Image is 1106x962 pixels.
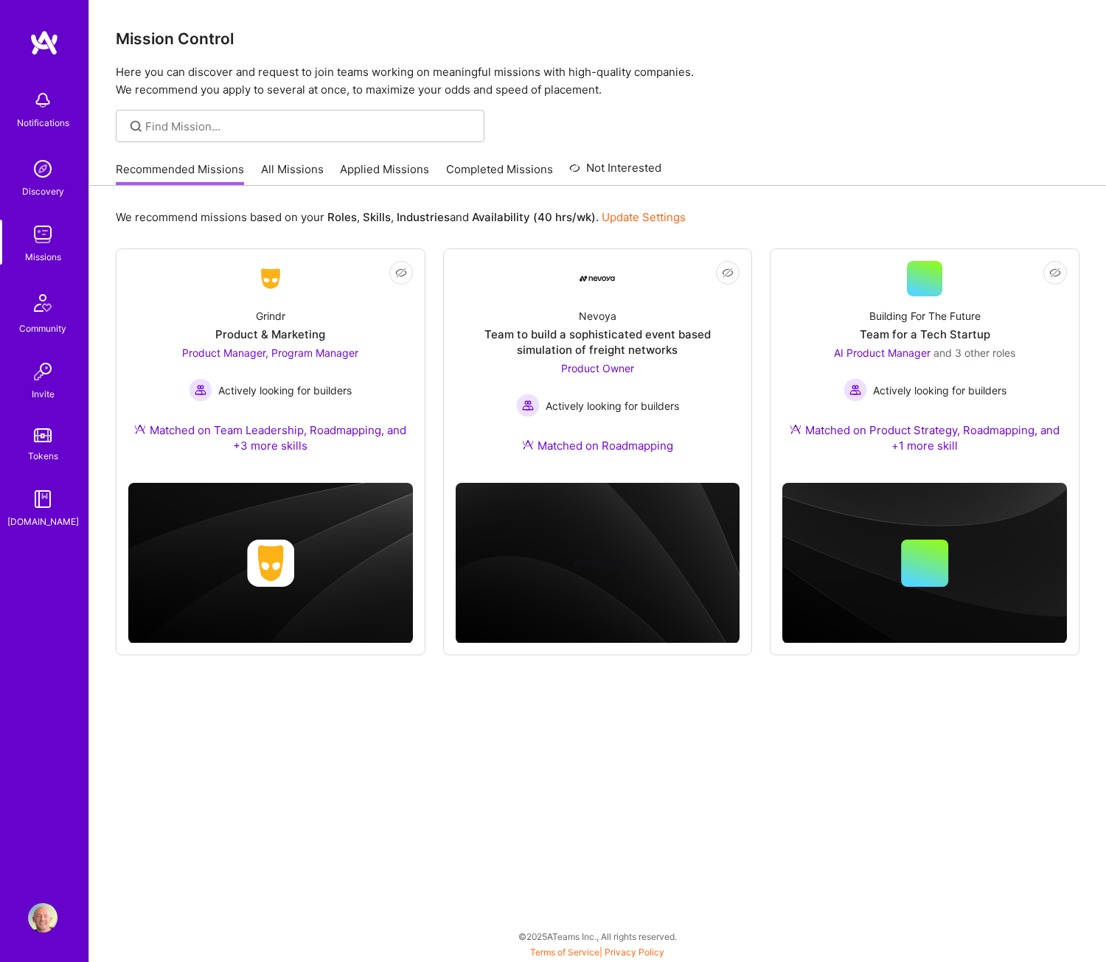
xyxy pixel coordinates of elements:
div: Product & Marketing [215,327,325,342]
a: Not Interested [569,159,661,186]
div: Community [19,321,66,336]
div: Team to build a sophisticated event based simulation of freight networks [456,327,740,358]
img: Company logo [574,540,621,587]
img: Company logo [247,540,294,587]
div: Matched on Product Strategy, Roadmapping, and +1 more skill [782,422,1067,453]
a: Update Settings [602,210,686,224]
img: User Avatar [28,903,58,933]
div: Tokens [28,448,58,464]
img: Ateam Purple Icon [134,423,146,435]
div: Building For The Future [869,308,981,324]
div: [DOMAIN_NAME] [7,514,79,529]
img: Actively looking for builders [844,378,867,402]
img: Invite [28,357,58,386]
i: icon EyeClosed [722,267,734,279]
div: Discovery [22,184,64,199]
div: Invite [32,386,55,402]
span: AI Product Manager [834,346,931,359]
p: We recommend missions based on your , , and . [116,209,686,225]
a: Company LogoNevoyaTeam to build a sophisticated event based simulation of freight networksProduct... [456,261,740,471]
a: Recommended Missions [116,161,244,186]
p: Here you can discover and request to join teams working on meaningful missions with high-quality ... [116,63,1079,99]
a: Applied Missions [340,161,429,186]
input: Find Mission... [145,119,473,134]
img: cover [128,483,413,644]
div: Matched on Team Leadership, Roadmapping, and +3 more skills [128,422,413,453]
b: Roles [327,210,357,224]
img: cover [456,483,740,644]
i: icon EyeClosed [1049,267,1061,279]
span: Actively looking for builders [873,383,1006,398]
b: Industries [397,210,450,224]
i: icon EyeClosed [395,267,407,279]
a: User Avatar [24,903,61,933]
div: Matched on Roadmapping [522,438,673,453]
div: Missions [25,249,61,265]
img: guide book [28,484,58,514]
div: Team for a Tech Startup [860,327,990,342]
img: Company Logo [580,276,615,282]
img: cover [782,483,1067,644]
div: Nevoya [579,308,616,324]
img: Actively looking for builders [189,378,212,402]
span: | [530,947,664,958]
i: icon SearchGrey [128,118,145,135]
b: Availability (40 hrs/wk) [472,210,596,224]
img: Community [25,285,60,321]
a: Completed Missions [446,161,553,186]
a: Company LogoGrindrProduct & MarketingProduct Manager, Program Manager Actively looking for builde... [128,261,413,471]
span: Product Owner [561,362,634,374]
img: discovery [28,154,58,184]
div: Grindr [256,308,285,324]
img: bell [28,86,58,115]
a: All Missions [261,161,324,186]
a: Terms of Service [530,947,599,958]
h3: Mission Control [116,29,1079,48]
span: Actively looking for builders [546,398,679,414]
img: tokens [34,428,52,442]
img: Ateam Purple Icon [790,423,801,435]
div: © 2025 ATeams Inc., All rights reserved. [88,918,1106,955]
span: Product Manager, Program Manager [182,346,358,359]
img: Ateam Purple Icon [522,439,534,450]
a: Privacy Policy [605,947,664,958]
img: logo [29,29,59,56]
div: Notifications [17,115,69,130]
img: Company Logo [253,265,288,292]
b: Skills [363,210,391,224]
span: and 3 other roles [933,346,1015,359]
img: teamwork [28,220,58,249]
span: Actively looking for builders [218,383,352,398]
img: Actively looking for builders [516,394,540,417]
a: Building For The FutureTeam for a Tech StartupAI Product Manager and 3 other rolesActively lookin... [782,261,1067,471]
